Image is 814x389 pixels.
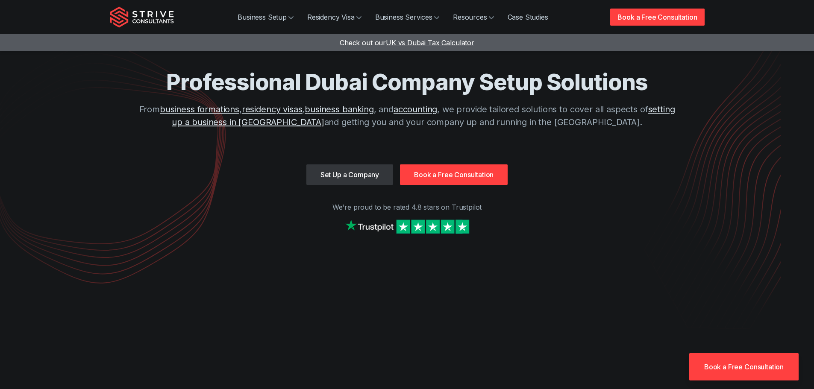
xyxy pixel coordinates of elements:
[689,353,799,380] a: Book a Free Consultation
[306,164,393,185] a: Set Up a Company
[134,103,681,129] p: From , , , and , we provide tailored solutions to cover all aspects of and getting you and your c...
[343,217,471,236] img: Strive on Trustpilot
[300,9,368,26] a: Residency Visa
[110,6,174,28] img: Strive Consultants
[386,38,474,47] span: UK vs Dubai Tax Calculator
[394,104,437,114] a: accounting
[400,164,508,185] a: Book a Free Consultation
[160,104,239,114] a: business formations
[340,38,474,47] a: Check out ourUK vs Dubai Tax Calculator
[368,9,446,26] a: Business Services
[231,9,300,26] a: Business Setup
[242,104,303,114] a: residency visas
[501,9,555,26] a: Case Studies
[305,104,373,114] a: business banking
[134,68,681,96] h1: Professional Dubai Company Setup Solutions
[610,9,704,26] a: Book a Free Consultation
[446,9,501,26] a: Resources
[110,202,705,212] p: We're proud to be rated 4.8 stars on Trustpilot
